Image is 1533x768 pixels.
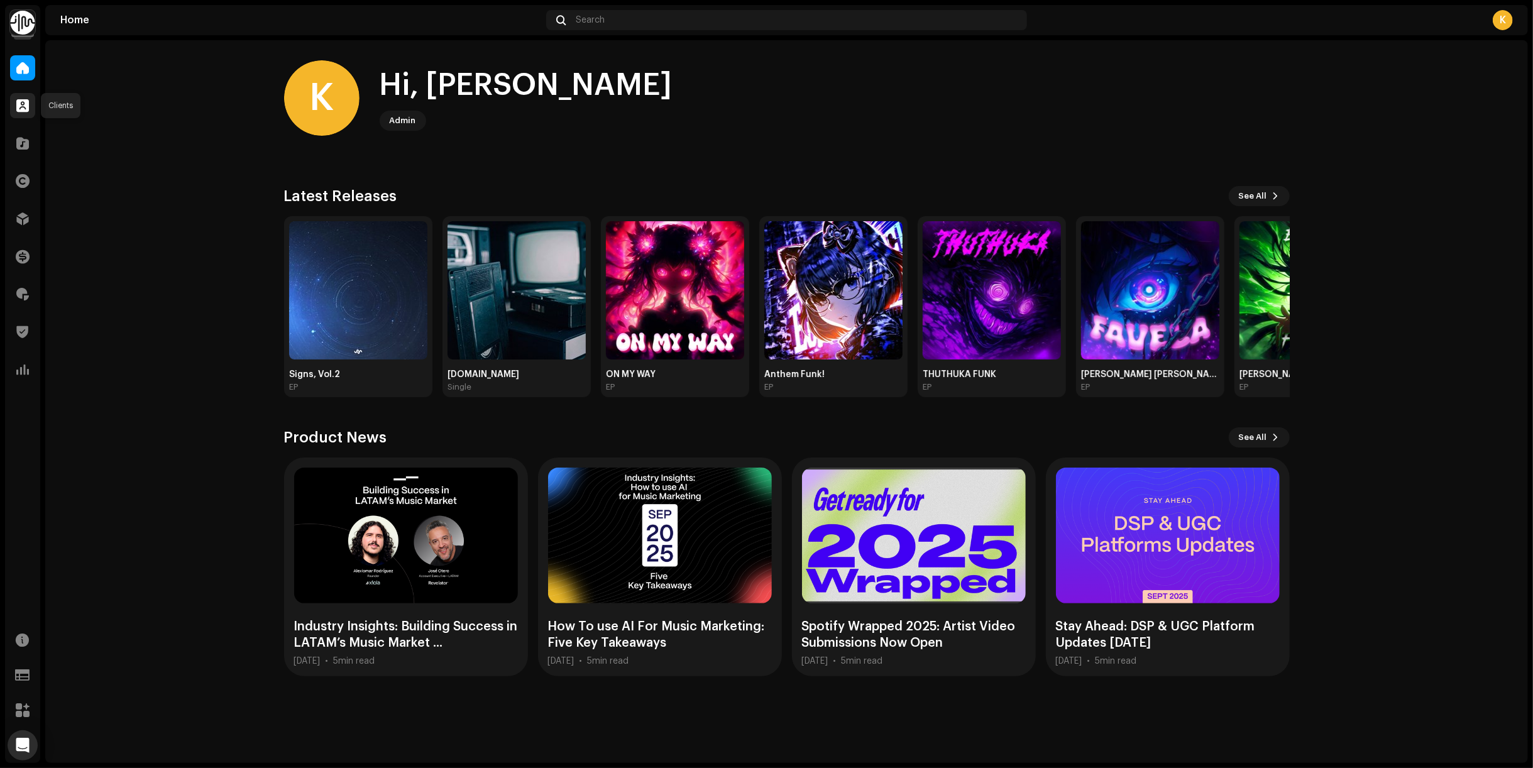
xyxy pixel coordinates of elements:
[576,15,605,25] span: Search
[847,657,883,666] span: min read
[1239,184,1267,209] span: See All
[284,427,387,447] h3: Product News
[10,10,35,35] img: 0f74c21f-6d1c-4dbc-9196-dbddad53419e
[1101,657,1137,666] span: min read
[588,656,629,666] div: 5
[1081,382,1090,392] div: EP
[802,656,828,666] div: [DATE]
[923,221,1061,359] img: 07d5e9c2-1b6c-49c6-9644-11d63343ca7c
[764,370,903,380] div: Anthem Funk!
[923,382,931,392] div: EP
[334,656,375,666] div: 5
[923,370,1061,380] div: THUTHUKA FUNK
[289,221,427,359] img: fe4dbb3b-5dba-40ec-a946-cce7fe43cc2a
[764,221,903,359] img: a1b259e4-4dce-4703-97df-7ff56f41d82b
[606,370,744,380] div: ON MY WAY
[606,221,744,359] img: a1ac9437-aa32-42b9-bd45-c729d2b6f146
[284,60,360,136] div: K
[294,656,321,666] div: [DATE]
[1229,427,1290,447] button: See All
[1239,370,1378,380] div: [PERSON_NAME]
[448,370,586,380] div: [DOMAIN_NAME]
[1493,10,1513,30] div: K
[764,382,773,392] div: EP
[833,656,837,666] div: •
[448,382,471,392] div: Single
[448,221,586,359] img: c6857ada-933d-4339-8cfb-6cd8564545b2
[1096,656,1137,666] div: 5
[339,657,375,666] span: min read
[284,186,397,206] h3: Latest Releases
[8,730,38,760] div: Open Intercom Messenger
[548,618,772,651] div: How To use AI For Music Marketing: Five Key Takeaways
[606,382,615,392] div: EP
[390,113,416,128] div: Admin
[289,382,298,392] div: EP
[1056,656,1082,666] div: [DATE]
[294,618,518,651] div: Industry Insights: Building Success in LATAM’s Music Market ...
[1087,656,1091,666] div: •
[1081,221,1219,359] img: b27d35c5-dc24-4a88-842e-97abc6d66a41
[1239,221,1378,359] img: bb561eaf-0968-46d7-baca-c5aeac2e3c0d
[802,618,1026,651] div: Spotify Wrapped 2025: Artist Video Submissions Now Open
[842,656,883,666] div: 5
[1239,382,1248,392] div: EP
[289,370,427,380] div: Signs, Vol.2
[593,657,629,666] span: min read
[1081,370,1219,380] div: [PERSON_NAME] [PERSON_NAME]
[326,656,329,666] div: •
[60,15,541,25] div: Home
[1239,425,1267,450] span: See All
[580,656,583,666] div: •
[548,656,574,666] div: [DATE]
[1056,618,1280,651] div: Stay Ahead: DSP & UGC Platform Updates [DATE]
[380,65,673,106] div: Hi, [PERSON_NAME]
[1229,186,1290,206] button: See All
